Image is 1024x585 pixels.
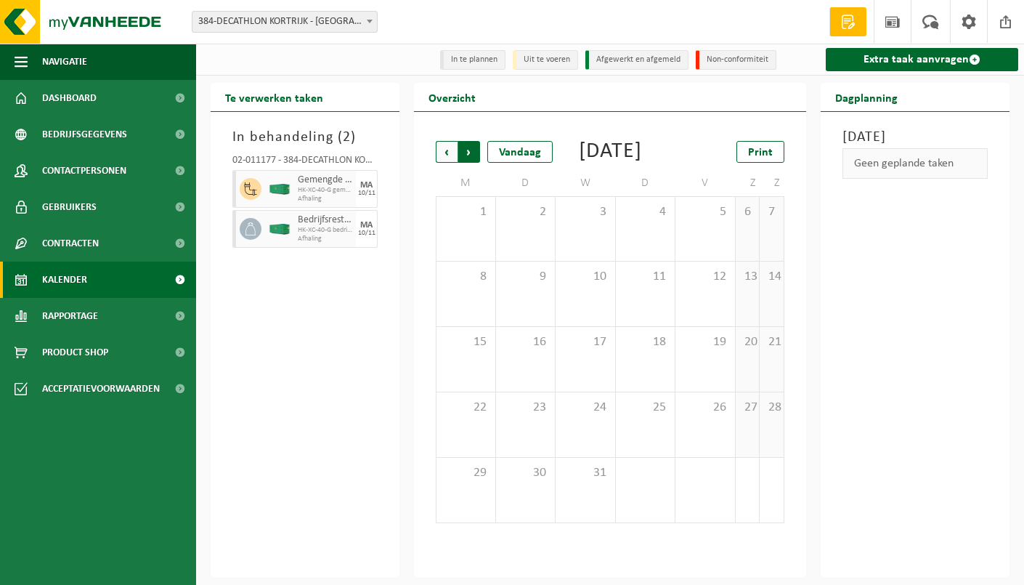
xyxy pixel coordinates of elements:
[503,400,548,416] span: 23
[269,224,290,235] img: HK-XC-40-GN-00
[623,204,668,220] span: 4
[42,334,108,371] span: Product Shop
[683,400,728,416] span: 26
[42,262,87,298] span: Kalender
[436,141,458,163] span: Vorige
[269,184,290,195] img: HK-XC-40-GN-00
[826,48,1018,71] a: Extra taak aanvragen
[458,141,480,163] span: Volgende
[623,334,668,350] span: 18
[503,465,548,481] span: 30
[444,465,488,481] span: 29
[683,269,728,285] span: 12
[623,269,668,285] span: 11
[42,116,127,153] span: Bedrijfsgegevens
[42,153,126,189] span: Contactpersonen
[736,170,760,196] td: Z
[42,298,98,334] span: Rapportage
[444,334,488,350] span: 15
[232,156,378,170] div: 02-011177 - 384-DECATHLON KORTRIJK - [GEOGRAPHIC_DATA]
[767,269,776,285] span: 14
[513,50,578,70] li: Uit te voeren
[444,269,488,285] span: 8
[503,204,548,220] span: 2
[360,221,373,230] div: MA
[414,83,490,111] h2: Overzicht
[563,465,608,481] span: 31
[743,269,752,285] span: 13
[563,204,608,220] span: 3
[192,12,377,32] span: 384-DECATHLON KORTRIJK - KORTRIJK
[298,235,352,243] span: Afhaling
[743,334,752,350] span: 20
[503,334,548,350] span: 16
[842,148,988,179] div: Geen geplande taken
[743,204,752,220] span: 6
[821,83,912,111] h2: Dagplanning
[298,186,352,195] span: HK-XC-40-G gemengde harde kunststoffen (PE, PP en PVC), recy
[767,334,776,350] span: 21
[736,141,784,163] a: Print
[563,269,608,285] span: 10
[444,204,488,220] span: 1
[683,334,728,350] span: 19
[496,170,556,196] td: D
[298,226,352,235] span: HK-XC-40-G bedrijfsrestafval
[42,225,99,262] span: Contracten
[616,170,676,196] td: D
[232,126,378,148] h3: In behandeling ( )
[42,44,87,80] span: Navigatie
[842,126,988,148] h3: [DATE]
[743,400,752,416] span: 27
[683,204,728,220] span: 5
[767,204,776,220] span: 7
[298,174,352,186] span: Gemengde harde kunststoffen (PE, PP en PVC), recycleerbaar (industrieel)
[192,11,378,33] span: 384-DECATHLON KORTRIJK - KORTRIJK
[623,400,668,416] span: 25
[556,170,616,196] td: W
[748,147,773,158] span: Print
[360,181,373,190] div: MA
[760,170,784,196] td: Z
[358,230,375,237] div: 10/11
[487,141,553,163] div: Vandaag
[444,400,488,416] span: 22
[563,334,608,350] span: 17
[436,170,496,196] td: M
[440,50,505,70] li: In te plannen
[563,400,608,416] span: 24
[343,130,351,145] span: 2
[42,189,97,225] span: Gebruikers
[42,80,97,116] span: Dashboard
[503,269,548,285] span: 9
[211,83,338,111] h2: Te verwerken taken
[358,190,375,197] div: 10/11
[767,400,776,416] span: 28
[585,50,688,70] li: Afgewerkt en afgemeld
[42,371,160,407] span: Acceptatievoorwaarden
[675,170,736,196] td: V
[579,141,642,163] div: [DATE]
[298,214,352,226] span: Bedrijfsrestafval
[298,195,352,203] span: Afhaling
[696,50,776,70] li: Non-conformiteit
